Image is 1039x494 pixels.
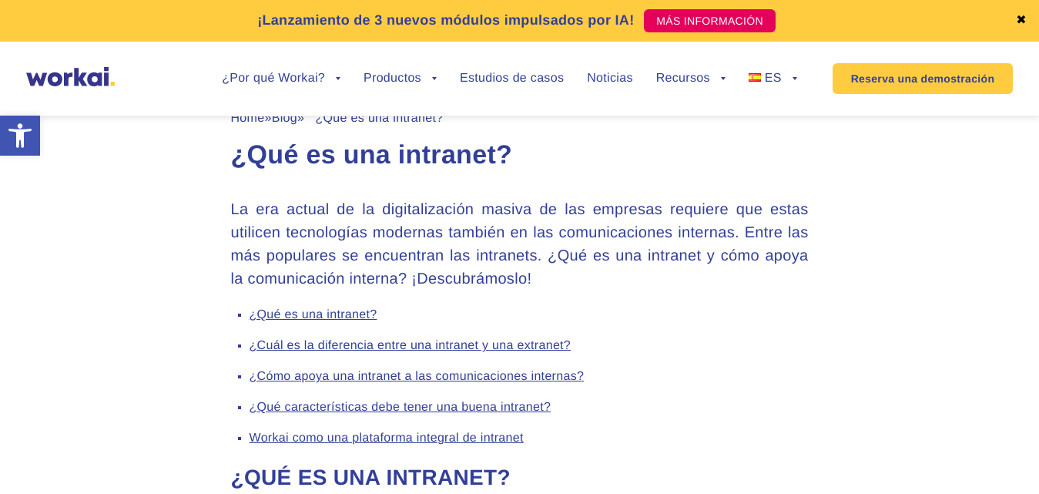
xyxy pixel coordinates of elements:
[460,72,564,85] a: Estudios de casos
[364,72,437,85] a: Productos
[222,72,340,85] a: ¿Por qué Workai?
[231,138,809,173] h1: ¿Qué es una intranet?
[250,308,377,321] a: ¿Qué es una intranet?
[231,111,809,126] div: » » ¿Qué es una intranet?
[272,112,297,125] a: Blog
[250,401,551,414] a: ¿Qué características debe tener una buena intranet?
[765,72,782,85] span: ES
[833,63,1014,94] a: Reserva una demostración
[656,72,726,85] a: Recursos
[231,112,265,125] a: Home
[587,72,632,85] a: Noticias
[250,370,585,383] a: ¿Cómo apoya una intranet a las comunicaciones internas?
[1016,15,1027,27] a: ✖
[231,463,809,492] h2: ¿Qué es una intranet?
[231,198,809,291] h3: La era actual de la digitalización masiva de las empresas requiere que estas utilicen tecnologías...
[250,432,524,445] a: Workai como una plataforma integral de intranet
[250,339,571,352] a: ¿Cuál es la diferencia entre una intranet y una extranet?
[257,10,634,31] p: ¡Lanzamiento de 3 nuevos módulos impulsados por IA!
[644,9,776,32] a: MÁS INFORMACIÓN
[749,72,797,85] a: ES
